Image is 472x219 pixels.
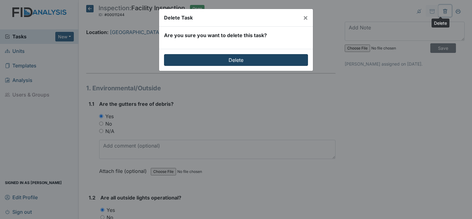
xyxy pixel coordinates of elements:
[298,9,313,26] button: Close
[164,14,193,21] div: Delete Task
[164,54,308,66] input: Delete
[164,32,267,38] strong: Are you sure you want to delete this task?
[303,13,308,22] span: ×
[432,19,449,28] div: Delete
